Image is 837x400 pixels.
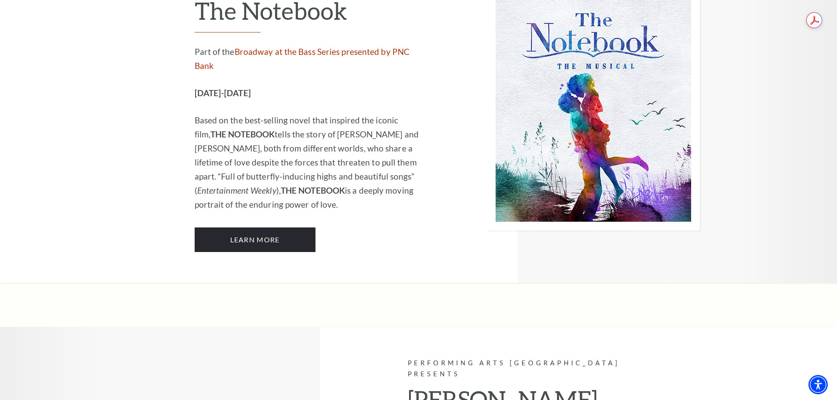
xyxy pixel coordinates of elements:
[195,45,430,73] p: Part of the
[197,185,276,195] em: Entertainment Weekly
[195,227,315,252] a: Learn More The Notebook
[281,185,345,195] strong: THE NOTEBOOK
[808,375,828,394] div: Accessibility Menu
[195,47,410,71] a: Broadway at the Bass Series presented by PNC Bank
[195,113,430,212] p: Based on the best-selling novel that inspired the iconic film, tells the story of [PERSON_NAME] a...
[195,88,251,98] strong: [DATE]-[DATE]
[408,358,643,380] p: Performing Arts [GEOGRAPHIC_DATA] Presents
[210,129,275,139] strong: THE NOTEBOOK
